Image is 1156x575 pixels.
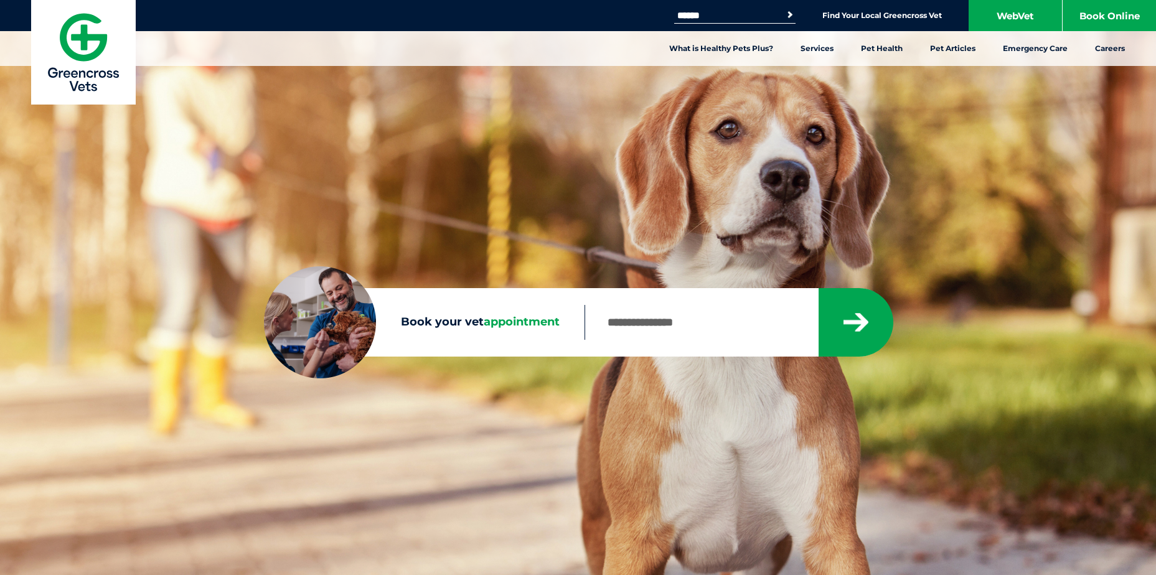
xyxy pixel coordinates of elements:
[1081,31,1139,66] a: Careers
[784,9,796,21] button: Search
[787,31,847,66] a: Services
[847,31,916,66] a: Pet Health
[822,11,942,21] a: Find Your Local Greencross Vet
[656,31,787,66] a: What is Healthy Pets Plus?
[989,31,1081,66] a: Emergency Care
[264,313,585,332] label: Book your vet
[916,31,989,66] a: Pet Articles
[484,315,560,329] span: appointment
